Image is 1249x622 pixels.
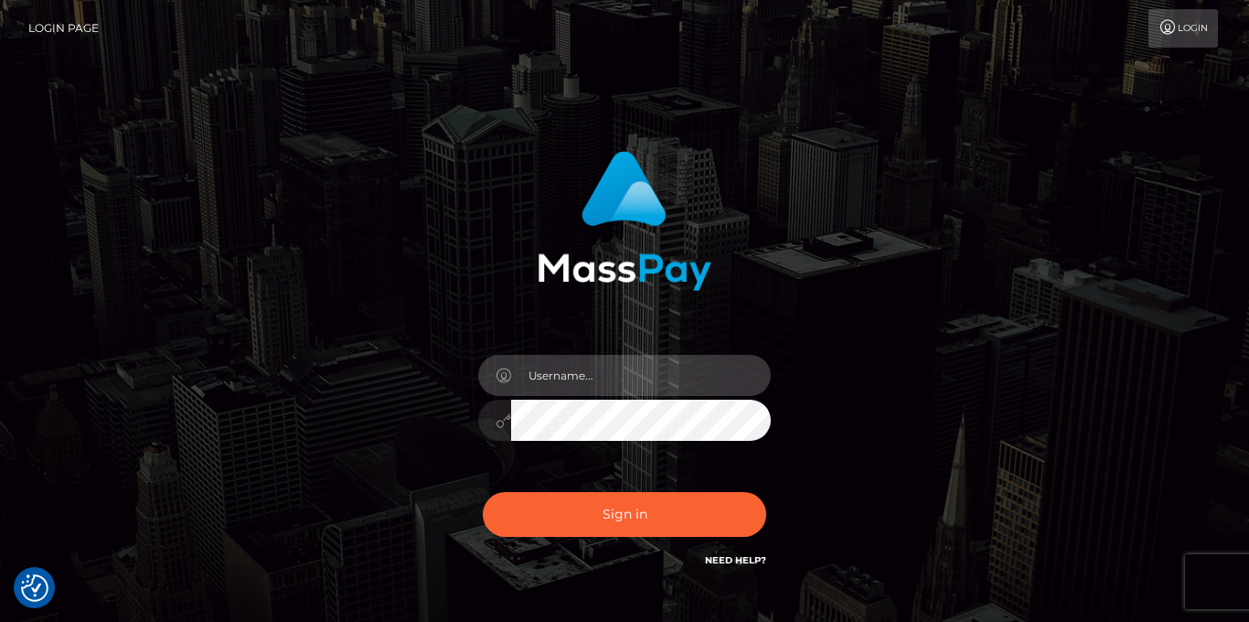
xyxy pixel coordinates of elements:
[483,492,766,537] button: Sign in
[538,151,711,291] img: MassPay Login
[28,9,99,48] a: Login Page
[21,574,48,602] img: Revisit consent button
[21,574,48,602] button: Consent Preferences
[511,355,771,396] input: Username...
[705,554,766,566] a: Need Help?
[1148,9,1218,48] a: Login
